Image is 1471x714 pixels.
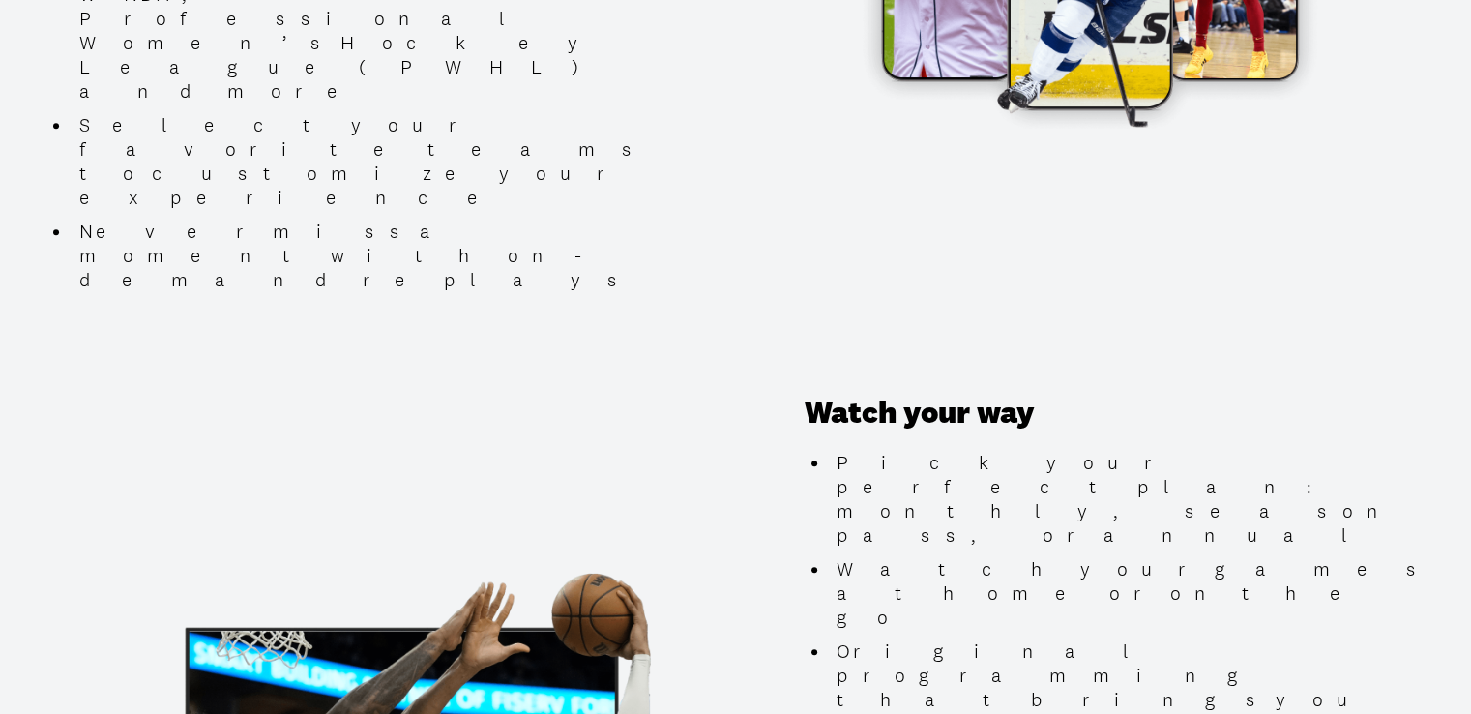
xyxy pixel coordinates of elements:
[72,113,666,210] li: Select your favorite teams to customize your experience
[805,395,1433,431] h3: Watch your way
[830,557,1433,630] li: Watch your games at home or on the go
[830,451,1433,548] li: Pick your perfect plan: monthly, season pass, or annual
[72,220,666,292] li: Never miss a moment with on-demand replays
